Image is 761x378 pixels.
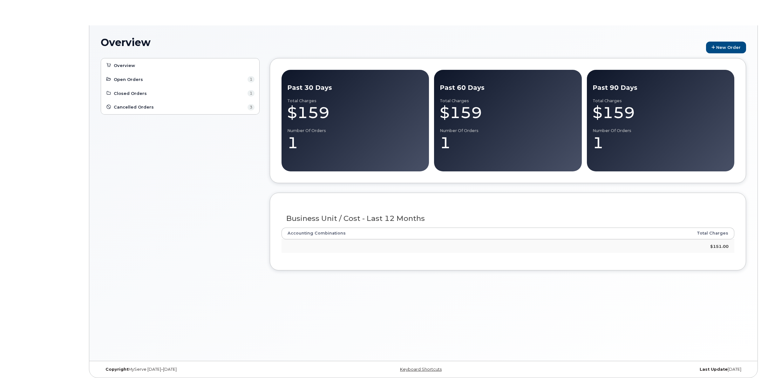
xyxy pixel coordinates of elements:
a: Closed Orders 1 [106,90,255,97]
h3: Business Unit / Cost - Last 12 Months [286,215,730,222]
div: Total Charges [287,98,423,103]
div: [DATE] [531,367,746,372]
div: Number of Orders [440,128,576,133]
div: Past 60 Days [440,83,576,92]
div: Number of Orders [593,128,729,133]
div: 1 [287,133,423,152]
a: Overview [106,62,255,69]
span: Closed Orders [114,90,147,96]
a: Cancelled Orders 3 [106,103,255,111]
div: Past 90 Days [593,83,729,92]
span: Overview [114,63,135,69]
span: Cancelled Orders [114,104,154,110]
a: Open Orders 1 [106,76,255,83]
th: Total Charges [561,228,734,239]
div: 1 [593,133,729,152]
th: Accounting Combinations [282,228,561,239]
div: $159 [440,103,576,122]
strong: $151.00 [710,244,729,249]
span: 3 [248,104,255,110]
a: New Order [706,42,746,53]
div: Past 30 Days [287,83,423,92]
div: Number of Orders [287,128,423,133]
span: 1 [248,90,255,96]
div: $159 [287,103,423,122]
a: Keyboard Shortcuts [400,367,442,372]
div: MyServe [DATE]–[DATE] [101,367,316,372]
div: 1 [440,133,576,152]
span: Open Orders [114,76,143,83]
div: Total Charges [593,98,729,103]
h1: Overview [101,37,703,48]
strong: Last Update [700,367,728,372]
div: $159 [593,103,729,122]
strong: Copyright [105,367,128,372]
span: 1 [248,76,255,83]
div: Total Charges [440,98,576,103]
